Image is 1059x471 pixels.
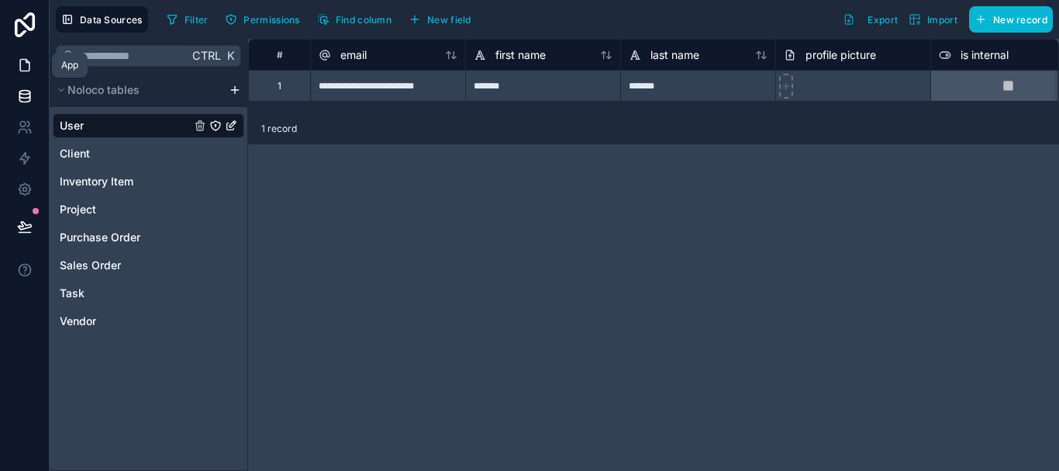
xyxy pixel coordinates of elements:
[927,14,957,26] span: Import
[219,8,311,31] a: Permissions
[340,47,367,63] span: email
[336,14,392,26] span: Find column
[185,14,209,26] span: Filter
[837,6,903,33] button: Export
[805,47,876,63] span: profile picture
[961,47,1009,63] span: is internal
[969,6,1053,33] button: New record
[225,50,236,61] span: K
[427,14,471,26] span: New field
[650,47,699,63] span: last name
[56,6,148,33] button: Data Sources
[219,8,305,31] button: Permissions
[243,14,299,26] span: Permissions
[61,59,78,71] div: App
[403,8,477,31] button: New field
[278,80,281,92] div: 1
[312,8,397,31] button: Find column
[261,123,297,135] span: 1 record
[993,14,1047,26] span: New record
[868,14,898,26] span: Export
[963,6,1053,33] a: New record
[160,8,214,31] button: Filter
[80,14,143,26] span: Data Sources
[495,47,546,63] span: first name
[191,46,222,65] span: Ctrl
[260,49,298,61] div: #
[903,6,963,33] button: Import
